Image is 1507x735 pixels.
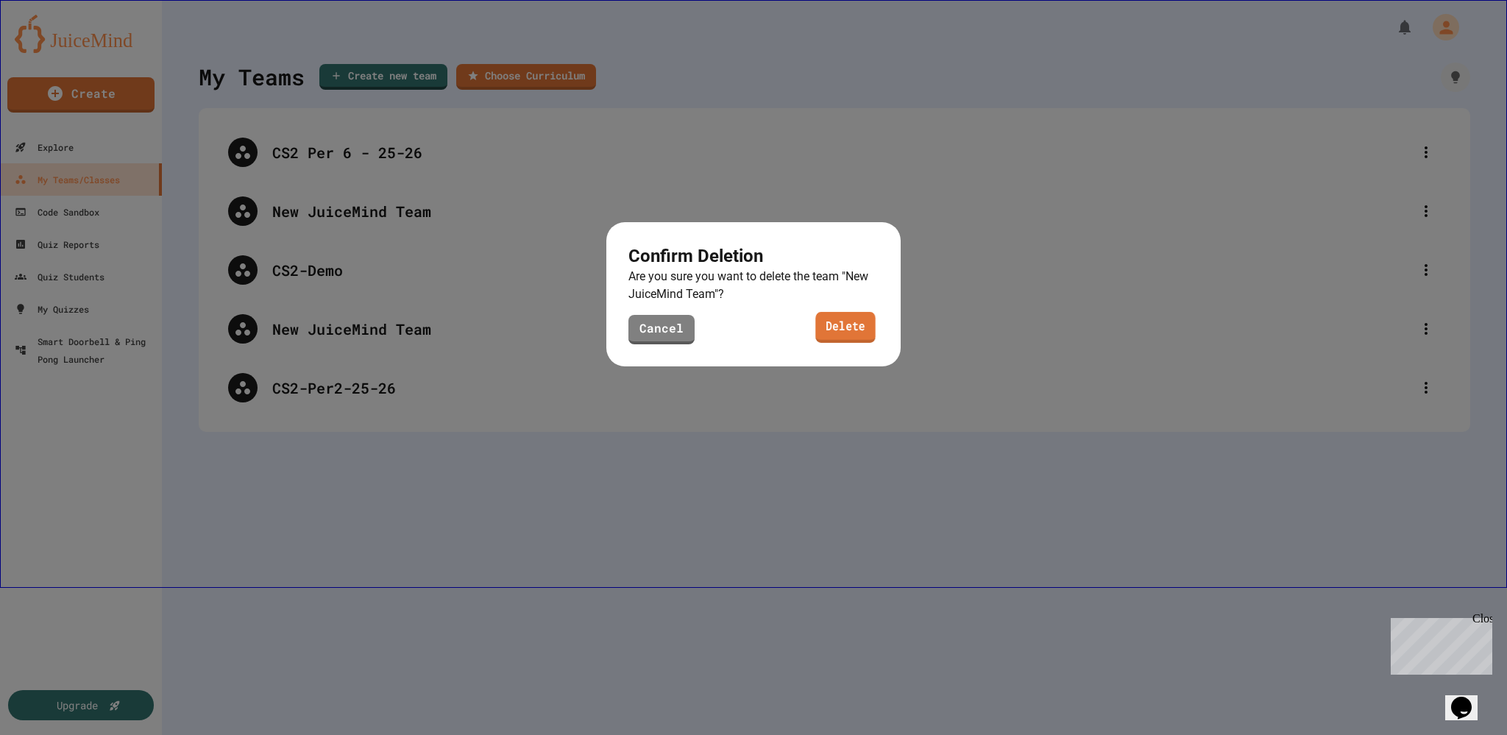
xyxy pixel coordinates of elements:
[815,312,875,343] a: Delete
[6,6,102,93] div: Chat with us now!Close
[628,315,695,344] a: Cancel
[628,268,879,303] p: Are you sure you want to delete the team " New JuiceMind Team "?
[628,244,879,268] h2: Confirm Deletion
[1385,612,1492,675] iframe: chat widget
[1445,676,1492,720] iframe: chat widget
